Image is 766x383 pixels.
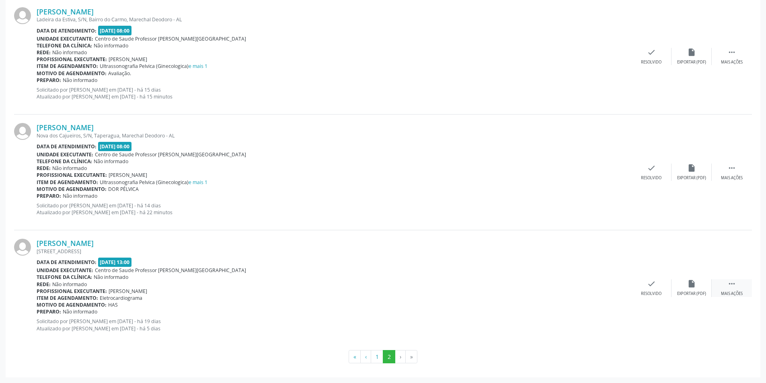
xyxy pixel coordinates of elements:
[63,193,97,199] span: Não informado
[721,291,743,297] div: Mais ações
[37,63,98,70] b: Item de agendamento:
[37,239,94,248] a: [PERSON_NAME]
[95,267,246,274] span: Centro de Saude Professor [PERSON_NAME][GEOGRAPHIC_DATA]
[687,48,696,57] i: insert_drive_file
[360,350,371,364] button: Go to previous page
[37,56,107,63] b: Profissional executante:
[37,70,107,77] b: Motivo de agendamento:
[349,350,361,364] button: Go to first page
[727,48,736,57] i: 
[647,164,656,172] i: check
[641,175,661,181] div: Resolvido
[37,274,92,281] b: Telefone da clínica:
[95,151,246,158] span: Centro de Saude Professor [PERSON_NAME][GEOGRAPHIC_DATA]
[108,301,118,308] span: HAS
[687,164,696,172] i: insert_drive_file
[37,158,92,165] b: Telefone da clínica:
[98,258,132,267] span: [DATE] 13:00
[37,165,51,172] b: Rede:
[37,267,93,274] b: Unidade executante:
[94,42,128,49] span: Não informado
[37,179,98,186] b: Item de agendamento:
[109,172,147,178] span: [PERSON_NAME]
[109,56,147,63] span: [PERSON_NAME]
[677,291,706,297] div: Exportar (PDF)
[37,123,94,132] a: [PERSON_NAME]
[37,248,631,255] div: [STREET_ADDRESS]
[37,42,92,49] b: Telefone da clínica:
[727,164,736,172] i: 
[383,350,395,364] button: Go to page 2
[677,175,706,181] div: Exportar (PDF)
[37,49,51,56] b: Rede:
[37,77,61,84] b: Preparo:
[100,63,207,70] span: Ultrassonografia Pelvica (Ginecologica)
[37,151,93,158] b: Unidade executante:
[371,350,383,364] button: Go to page 1
[189,63,207,70] a: e mais 1
[14,350,752,364] ul: Pagination
[14,239,31,256] img: img
[52,165,87,172] span: Não informado
[37,301,107,308] b: Motivo de agendamento:
[37,86,631,100] p: Solicitado por [PERSON_NAME] em [DATE] - há 15 dias Atualizado por [PERSON_NAME] em [DATE] - há 1...
[721,59,743,65] div: Mais ações
[37,281,51,288] b: Rede:
[100,179,207,186] span: Ultrassonografia Pelvica (Ginecologica)
[108,70,131,77] span: Avaliação.
[94,158,128,165] span: Não informado
[37,202,631,216] p: Solicitado por [PERSON_NAME] em [DATE] - há 14 dias Atualizado por [PERSON_NAME] em [DATE] - há 2...
[37,16,631,23] div: Ladeira da Estiva, S/N, Bairro do Carmo, Marechal Deodoro - AL
[721,175,743,181] div: Mais ações
[37,7,94,16] a: [PERSON_NAME]
[14,7,31,24] img: img
[95,35,246,42] span: Centro de Saude Professor [PERSON_NAME][GEOGRAPHIC_DATA]
[647,48,656,57] i: check
[641,59,661,65] div: Resolvido
[37,35,93,42] b: Unidade executante:
[37,27,97,34] b: Data de atendimento:
[37,186,107,193] b: Motivo de agendamento:
[108,186,139,193] span: DOR PÉLVICA
[109,288,147,295] span: [PERSON_NAME]
[37,318,631,332] p: Solicitado por [PERSON_NAME] em [DATE] - há 19 dias Atualizado por [PERSON_NAME] em [DATE] - há 5...
[37,193,61,199] b: Preparo:
[98,26,132,35] span: [DATE] 08:00
[98,142,132,151] span: [DATE] 08:00
[94,274,128,281] span: Não informado
[647,279,656,288] i: check
[37,295,98,301] b: Item de agendamento:
[52,49,87,56] span: Não informado
[52,281,87,288] span: Não informado
[37,308,61,315] b: Preparo:
[100,295,142,301] span: Eletrocardiograma
[677,59,706,65] div: Exportar (PDF)
[687,279,696,288] i: insert_drive_file
[37,259,97,266] b: Data de atendimento:
[14,123,31,140] img: img
[727,279,736,288] i: 
[37,132,631,139] div: Nova dos Cajueiros, S/N, Taperagua, Marechal Deodoro - AL
[189,179,207,186] a: e mais 1
[63,308,97,315] span: Não informado
[37,172,107,178] b: Profissional executante:
[37,143,97,150] b: Data de atendimento:
[63,77,97,84] span: Não informado
[37,288,107,295] b: Profissional executante:
[641,291,661,297] div: Resolvido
